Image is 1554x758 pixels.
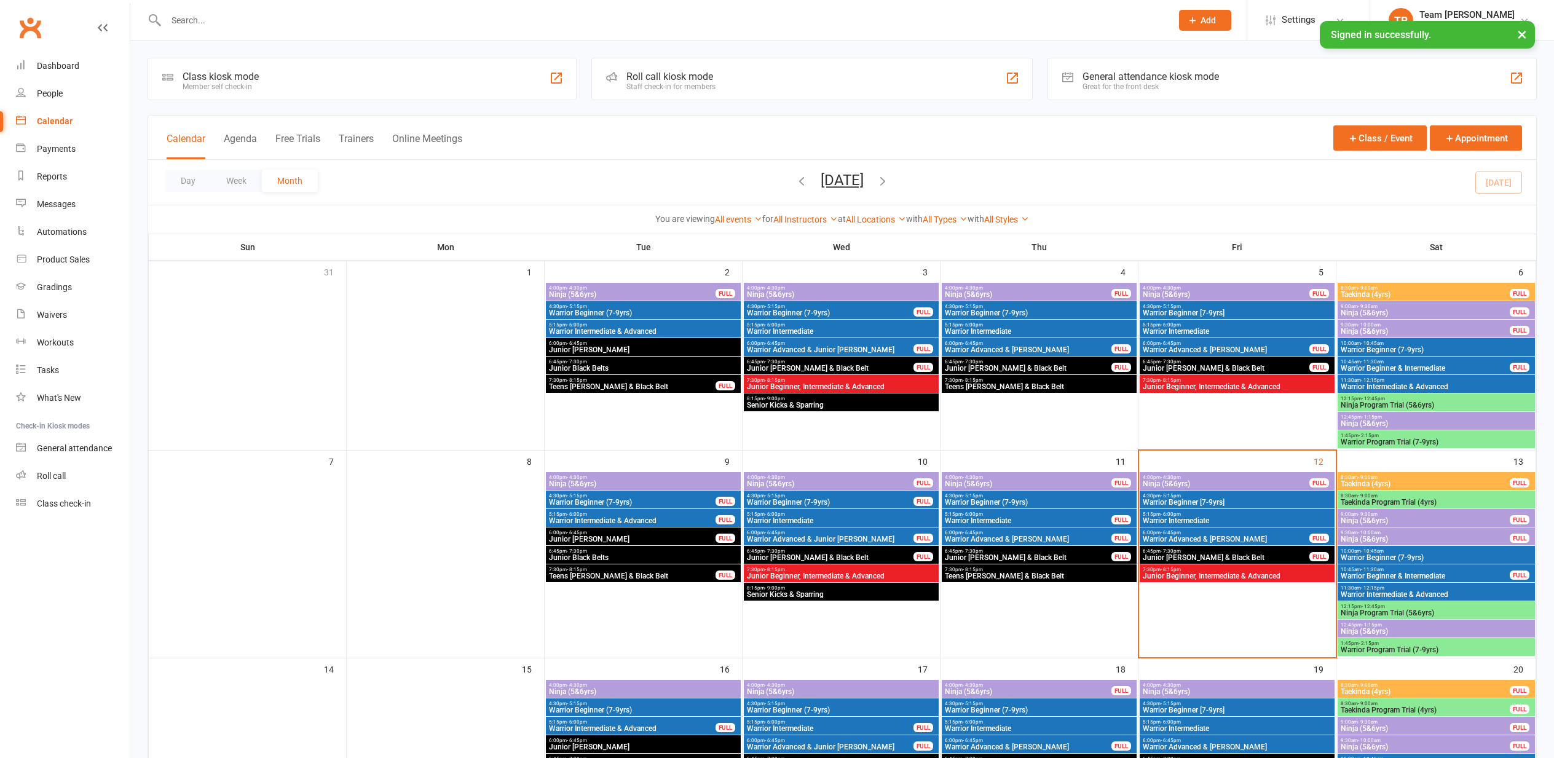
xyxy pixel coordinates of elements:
[1362,396,1385,401] span: - 12:45pm
[1142,328,1332,335] span: Warrior Intermediate
[1340,480,1510,488] span: Taekinda (4yrs)
[765,511,785,517] span: - 6:00pm
[1340,554,1532,561] span: Warrior Beginner (7-9yrs)
[944,530,1112,535] span: 6:00pm
[567,359,587,365] span: - 7:30pm
[1161,377,1181,383] span: - 8:15pm
[963,322,983,328] span: - 6:00pm
[1282,6,1315,34] span: Settings
[1340,377,1532,383] span: 11:30am
[1419,9,1515,20] div: Team [PERSON_NAME]
[16,246,130,274] a: Product Sales
[1309,534,1329,543] div: FULL
[1513,451,1536,471] div: 13
[1111,289,1131,298] div: FULL
[1333,125,1427,151] button: Class / Event
[716,534,735,543] div: FULL
[1161,548,1181,554] span: - 7:30pm
[1358,530,1381,535] span: - 10:00am
[527,451,544,471] div: 8
[1340,548,1532,554] span: 10:00am
[1510,478,1529,488] div: FULL
[1142,365,1310,372] span: Junior [PERSON_NAME] & Black Belt
[944,493,1134,499] span: 4:30pm
[716,289,735,298] div: FULL
[1309,289,1329,298] div: FULL
[846,215,906,224] a: All Locations
[725,451,742,471] div: 9
[1142,309,1332,317] span: Warrior Beginner [7-9yrs]
[963,359,983,365] span: - 7:30pm
[1142,493,1332,499] span: 4:30pm
[944,548,1112,554] span: 6:45pm
[324,261,346,282] div: 31
[765,493,785,499] span: - 5:15pm
[347,234,545,260] th: Mon
[746,554,914,561] span: Junior [PERSON_NAME] & Black Belt
[944,365,1112,372] span: Junior [PERSON_NAME] & Black Belt
[913,363,933,372] div: FULL
[548,304,738,309] span: 4:30pm
[944,304,1134,309] span: 4:30pm
[149,234,347,260] th: Sun
[548,475,738,480] span: 4:00pm
[37,61,79,71] div: Dashboard
[548,285,716,291] span: 4:00pm
[1340,499,1532,506] span: Taekinda Program Trial (4yrs)
[567,377,587,383] span: - 8:15pm
[16,435,130,462] a: General attendance kiosk mode
[1319,261,1336,282] div: 5
[567,530,587,535] span: - 6:45pm
[913,344,933,353] div: FULL
[923,261,940,282] div: 3
[16,52,130,80] a: Dashboard
[944,383,1134,390] span: Teens [PERSON_NAME] & Black Belt
[1161,493,1181,499] span: - 5:15pm
[1358,304,1378,309] span: - 9:30am
[1361,548,1384,554] span: - 10:45am
[1331,29,1431,41] span: Signed in successfully.
[548,365,738,372] span: Junior Black Belts
[37,393,81,403] div: What's New
[1340,535,1510,543] span: Ninja (5&6yrs)
[1111,478,1131,488] div: FULL
[329,451,346,471] div: 7
[746,328,936,335] span: Warrior Intermediate
[944,341,1112,346] span: 6:00pm
[548,480,738,488] span: Ninja (5&6yrs)
[1340,383,1532,390] span: Warrior Intermediate & Advanced
[16,329,130,357] a: Workouts
[1430,125,1522,151] button: Appointment
[906,214,923,224] strong: with
[1340,401,1532,409] span: Ninja Program Trial (5&6yrs)
[944,291,1112,298] span: Ninja (5&6yrs)
[1518,261,1536,282] div: 6
[746,493,914,499] span: 4:30pm
[1358,493,1378,499] span: - 9:00am
[1314,451,1336,471] div: 12
[746,548,914,554] span: 6:45pm
[746,377,936,383] span: 7:30pm
[548,548,738,554] span: 6:45pm
[1510,534,1529,543] div: FULL
[1161,475,1181,480] span: - 4:30pm
[1142,535,1310,543] span: Warrior Advanced & [PERSON_NAME]
[913,552,933,561] div: FULL
[1340,530,1510,535] span: 9:30am
[626,82,716,91] div: Staff check-in for members
[963,304,983,309] span: - 5:15pm
[15,12,45,43] a: Clubworx
[548,535,716,543] span: Junior [PERSON_NAME]
[1111,534,1131,543] div: FULL
[944,511,1112,517] span: 5:15pm
[1309,344,1329,353] div: FULL
[1111,363,1131,372] div: FULL
[762,214,773,224] strong: for
[16,218,130,246] a: Automations
[1142,322,1332,328] span: 5:15pm
[1340,438,1532,446] span: Warrior Program Trial (7-9yrs)
[944,359,1112,365] span: 6:45pm
[1142,517,1332,524] span: Warrior Intermediate
[392,133,462,159] button: Online Meetings
[1116,451,1138,471] div: 11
